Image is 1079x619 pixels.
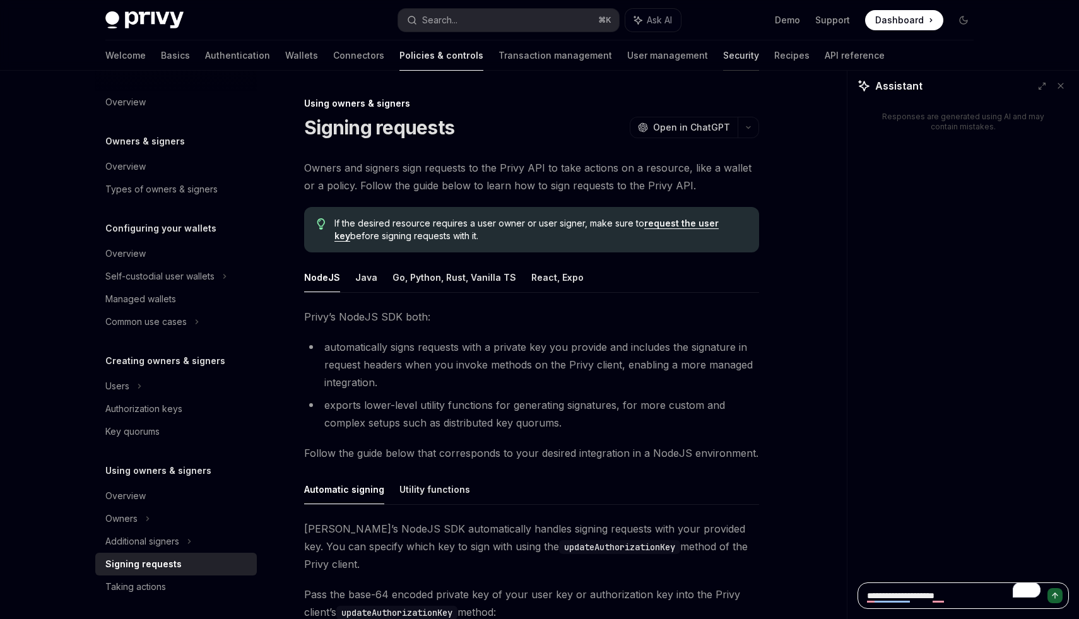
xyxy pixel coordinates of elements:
[399,40,483,71] a: Policies & controls
[205,40,270,71] a: Authentication
[399,475,470,504] button: Utility functions
[875,14,924,27] span: Dashboard
[398,9,619,32] button: Search...⌘K
[825,40,885,71] a: API reference
[105,579,166,594] div: Taking actions
[105,379,129,394] div: Users
[815,14,850,27] a: Support
[653,121,730,134] span: Open in ChatGPT
[105,314,187,329] div: Common use cases
[355,262,377,292] button: Java
[105,511,138,526] div: Owners
[774,40,810,71] a: Recipes
[105,182,218,197] div: Types of owners & signers
[95,288,257,310] a: Managed wallets
[95,178,257,201] a: Types of owners & signers
[105,534,179,549] div: Additional signers
[304,520,759,573] span: [PERSON_NAME]’s NodeJS SDK automatically handles signing requests with your provided key. You can...
[105,401,182,416] div: Authorization keys
[95,575,257,598] a: Taking actions
[865,10,943,30] a: Dashboard
[105,353,225,368] h5: Creating owners & signers
[647,14,672,27] span: Ask AI
[105,221,216,236] h5: Configuring your wallets
[498,40,612,71] a: Transaction management
[95,485,257,507] a: Overview
[105,269,215,284] div: Self-custodial user wallets
[95,420,257,443] a: Key quorums
[95,91,257,114] a: Overview
[304,308,759,326] span: Privy’s NodeJS SDK both:
[95,398,257,420] a: Authorization keys
[304,159,759,194] span: Owners and signers sign requests to the Privy API to take actions on a resource, like a wallet or...
[531,262,584,292] button: React, Expo
[878,112,1049,132] div: Responses are generated using AI and may contain mistakes.
[875,78,923,93] span: Assistant
[285,40,318,71] a: Wallets
[559,540,680,554] code: updateAuthorizationKey
[95,155,257,178] a: Overview
[304,444,759,462] span: Follow the guide below that corresponds to your desired integration in a NodeJS environment.
[105,11,184,29] img: dark logo
[105,463,211,478] h5: Using owners & signers
[105,40,146,71] a: Welcome
[105,95,146,110] div: Overview
[333,40,384,71] a: Connectors
[105,557,182,572] div: Signing requests
[627,40,708,71] a: User management
[775,14,800,27] a: Demo
[858,582,1069,609] textarea: To enrich screen reader interactions, please activate Accessibility in Grammarly extension settings
[105,488,146,504] div: Overview
[105,134,185,149] h5: Owners & signers
[422,13,457,28] div: Search...
[105,424,160,439] div: Key quorums
[304,116,454,139] h1: Signing requests
[317,218,326,230] svg: Tip
[334,217,746,242] span: If the desired resource requires a user owner or user signer, make sure to before signing request...
[625,9,681,32] button: Ask AI
[723,40,759,71] a: Security
[630,117,738,138] button: Open in ChatGPT
[1047,588,1063,603] button: Send message
[304,475,384,504] button: Automatic signing
[95,242,257,265] a: Overview
[304,338,759,391] li: automatically signs requests with a private key you provide and includes the signature in request...
[304,97,759,110] div: Using owners & signers
[953,10,974,30] button: Toggle dark mode
[598,15,611,25] span: ⌘ K
[105,292,176,307] div: Managed wallets
[161,40,190,71] a: Basics
[304,396,759,432] li: exports lower-level utility functions for generating signatures, for more custom and complex setu...
[105,246,146,261] div: Overview
[105,159,146,174] div: Overview
[95,553,257,575] a: Signing requests
[392,262,516,292] button: Go, Python, Rust, Vanilla TS
[304,262,340,292] button: NodeJS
